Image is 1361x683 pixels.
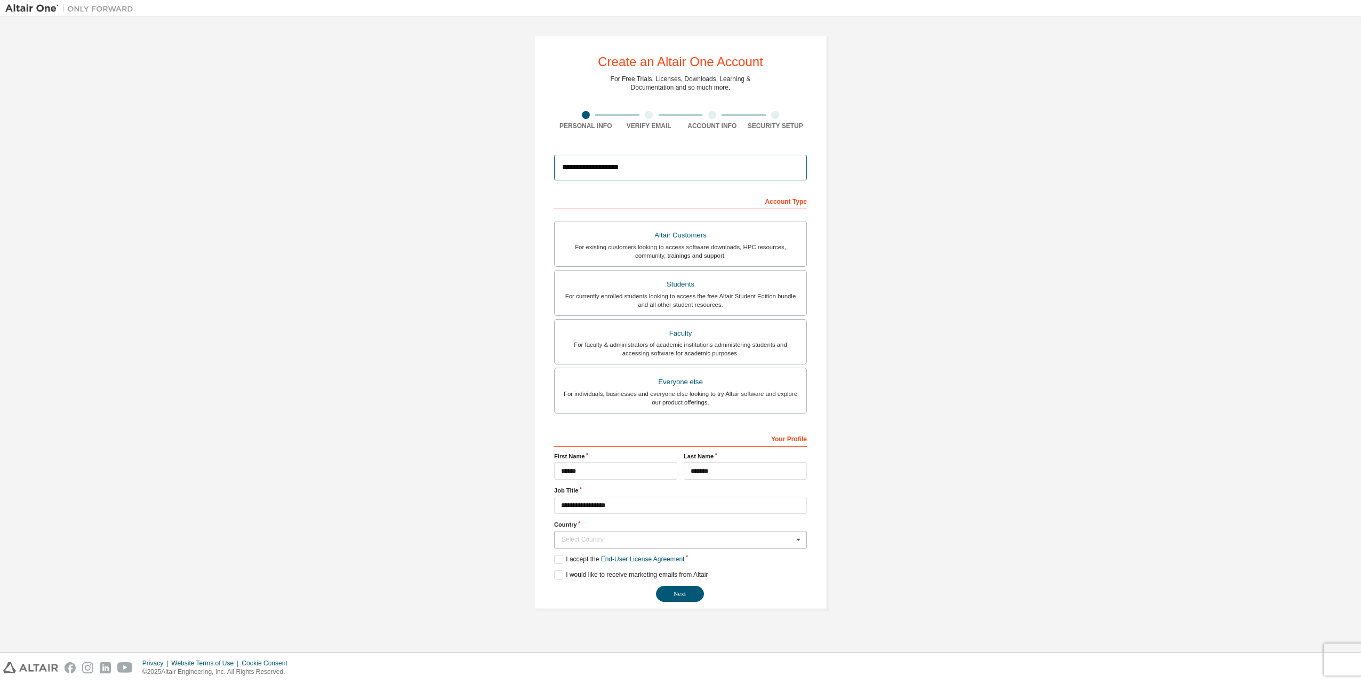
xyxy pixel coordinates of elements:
img: facebook.svg [65,662,76,673]
div: Select Country [562,536,794,543]
div: For faculty & administrators of academic institutions administering students and accessing softwa... [561,340,800,358]
a: End-User License Agreement [601,555,685,563]
label: I accept the [554,555,684,564]
div: Account Type [554,192,807,209]
div: Privacy [142,659,171,668]
label: Country [554,520,807,529]
div: Website Terms of Use [171,659,242,668]
div: Security Setup [744,122,807,130]
img: youtube.svg [117,662,133,673]
div: Your Profile [554,430,807,447]
label: First Name [554,452,677,460]
img: altair_logo.svg [3,662,58,673]
div: Account Info [680,122,744,130]
div: For individuals, businesses and everyone else looking to try Altair software and explore our prod... [561,390,800,407]
label: Job Title [554,486,807,495]
div: Verify Email [618,122,681,130]
div: For existing customers looking to access software downloads, HPC resources, community, trainings ... [561,243,800,260]
div: For currently enrolled students looking to access the free Altair Student Edition bundle and all ... [561,292,800,309]
div: For Free Trials, Licenses, Downloads, Learning & Documentation and so much more. [611,75,751,92]
div: Cookie Consent [242,659,293,668]
div: Faculty [561,326,800,341]
img: Altair One [5,3,139,14]
label: Last Name [684,452,807,460]
div: Altair Customers [561,228,800,243]
p: © 2025 Altair Engineering, Inc. All Rights Reserved. [142,668,294,677]
div: Everyone else [561,375,800,390]
div: Students [561,277,800,292]
button: Next [656,586,704,602]
img: linkedin.svg [100,662,111,673]
img: instagram.svg [82,662,93,673]
label: I would like to receive marketing emails from Altair [554,570,708,579]
div: Personal Info [554,122,618,130]
div: Create an Altair One Account [598,55,763,68]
